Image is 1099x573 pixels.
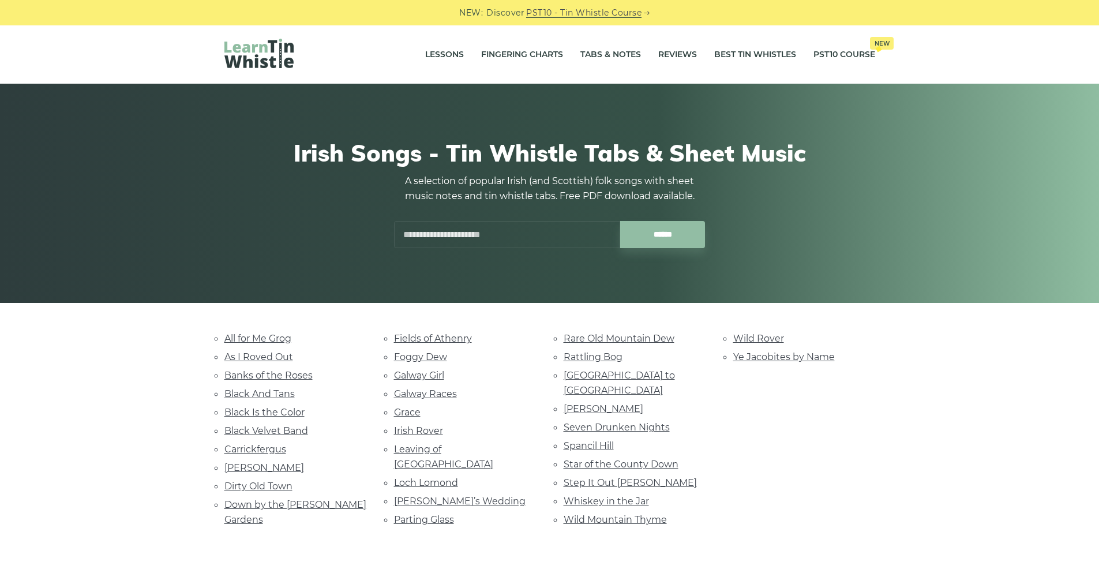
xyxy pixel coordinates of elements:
[564,403,643,414] a: [PERSON_NAME]
[394,174,706,204] p: A selection of popular Irish (and Scottish) folk songs with sheet music notes and tin whistle tab...
[564,459,678,470] a: Star of the County Down
[733,333,784,344] a: Wild Rover
[224,39,294,68] img: LearnTinWhistle.com
[394,370,444,381] a: Galway Girl
[224,333,291,344] a: All for Me Grog
[394,333,472,344] a: Fields of Athenry
[733,351,835,362] a: Ye Jacobites by Name
[564,333,674,344] a: Rare Old Mountain Dew
[394,477,458,488] a: Loch Lomond
[870,37,894,50] span: New
[564,422,670,433] a: Seven Drunken Nights
[394,514,454,525] a: Parting Glass
[224,481,292,492] a: Dirty Old Town
[580,40,641,69] a: Tabs & Notes
[224,444,286,455] a: Carrickfergus
[224,499,366,525] a: Down by the [PERSON_NAME] Gardens
[481,40,563,69] a: Fingering Charts
[394,351,447,362] a: Foggy Dew
[564,514,667,525] a: Wild Mountain Thyme
[394,444,493,470] a: Leaving of [GEOGRAPHIC_DATA]
[224,407,305,418] a: Black Is the Color
[224,370,313,381] a: Banks of the Roses
[564,440,614,451] a: Spancil Hill
[394,388,457,399] a: Galway Races
[564,370,675,396] a: [GEOGRAPHIC_DATA] to [GEOGRAPHIC_DATA]
[224,388,295,399] a: Black And Tans
[425,40,464,69] a: Lessons
[224,462,304,473] a: [PERSON_NAME]
[564,477,697,488] a: Step It Out [PERSON_NAME]
[394,425,443,436] a: Irish Rover
[394,407,421,418] a: Grace
[564,496,649,507] a: Whiskey in the Jar
[224,351,293,362] a: As I Roved Out
[224,425,308,436] a: Black Velvet Band
[394,496,526,507] a: [PERSON_NAME]’s Wedding
[813,40,875,69] a: PST10 CourseNew
[714,40,796,69] a: Best Tin Whistles
[224,139,875,167] h1: Irish Songs - Tin Whistle Tabs & Sheet Music
[564,351,622,362] a: Rattling Bog
[658,40,697,69] a: Reviews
